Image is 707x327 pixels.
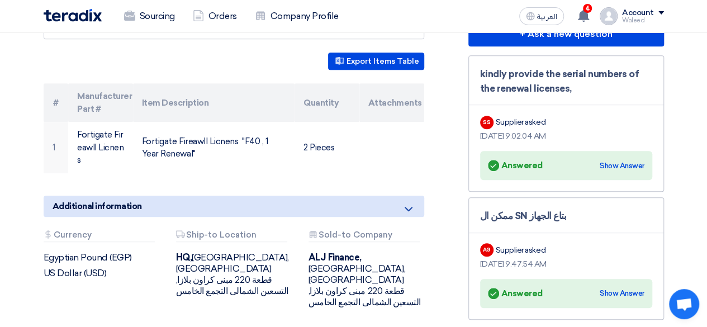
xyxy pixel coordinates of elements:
div: Egyptian Pound (EGP) [44,252,159,263]
span: 4 [583,4,592,13]
div: AG [480,243,494,257]
td: 1 [44,122,69,173]
span: Additional information [53,200,142,212]
img: Teradix logo [44,9,102,22]
div: kindly provide the serial numbers of the renewal licenses, [480,67,652,96]
b: HQ, [176,252,192,263]
th: Attachments [359,83,424,122]
div: SS [480,116,494,129]
th: Manufacturer Part # [68,83,133,122]
b: ALJ Finance, [309,252,362,263]
div: [DATE] 9:47:54 AM [480,258,652,270]
div: Currency [44,230,155,242]
td: Fortigate Fireawll Licnens "F40 , 1 Year Renewal" [133,122,295,173]
td: 2 Pieces [295,122,359,173]
th: Quantity [295,83,359,122]
th: Item Description [133,83,295,122]
div: Ship-to Location [176,230,287,242]
div: [GEOGRAPHIC_DATA], [GEOGRAPHIC_DATA] ,قطعة 220 مبنى كراون بلازا التسعين الشمالى التجمع الخامس [309,252,424,308]
span: العربية [537,13,557,21]
td: Fortigate Fireawll Licnens [68,122,133,173]
div: [DATE] 9:02:04 AM [480,130,652,142]
div: Account [622,8,654,18]
div: Answered [488,286,543,301]
div: Supplier asked [496,116,545,128]
div: ممكن ال SN بتاع الجهاز [480,209,652,224]
a: Sourcing [115,4,184,29]
div: US Dollar (USD) [44,268,159,279]
div: Open chat [669,289,699,319]
th: # [44,83,69,122]
div: Show Answer [600,288,644,299]
button: Export Items Table [328,53,424,70]
div: Waleed [622,17,664,23]
a: Orders [184,4,246,29]
a: Company Profile [246,4,348,29]
div: [GEOGRAPHIC_DATA], [GEOGRAPHIC_DATA] ,قطعة 220 مبنى كراون بلازا التسعين الشمالى التجمع الخامس [176,252,292,297]
img: profile_test.png [600,7,618,25]
button: + Ask a new question [468,22,664,46]
div: Answered [488,158,543,173]
button: العربية [519,7,564,25]
div: Show Answer [600,160,644,172]
div: Supplier asked [496,244,545,256]
div: Sold-to Company [309,230,420,242]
